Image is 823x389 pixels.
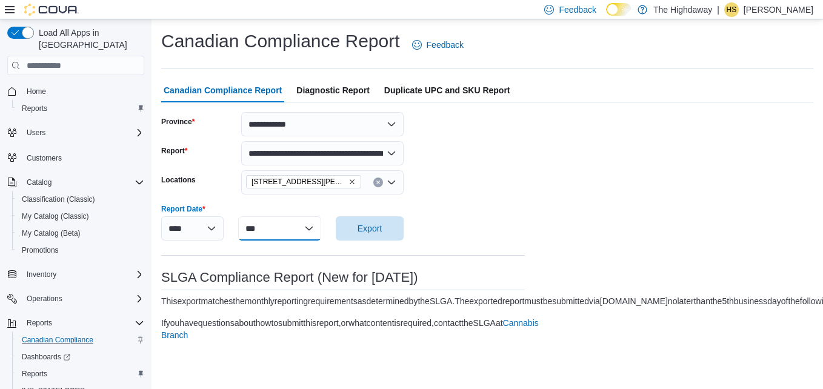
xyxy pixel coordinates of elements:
[17,333,144,347] span: Canadian Compliance
[373,178,383,187] button: Clear input
[22,175,144,190] span: Catalog
[17,226,85,241] a: My Catalog (Beta)
[22,84,51,99] a: Home
[559,4,596,16] span: Feedback
[27,294,62,304] span: Operations
[22,352,70,362] span: Dashboards
[27,153,62,163] span: Customers
[27,318,52,328] span: Reports
[22,267,144,282] span: Inventory
[17,367,144,381] span: Reports
[22,150,144,165] span: Customers
[22,316,57,330] button: Reports
[161,146,187,156] label: Report
[17,350,144,364] span: Dashboards
[22,175,56,190] button: Catalog
[17,333,98,347] a: Canadian Compliance
[606,3,631,16] input: Dark Mode
[12,225,149,242] button: My Catalog (Beta)
[653,2,712,17] p: The Highdaway
[358,222,382,234] span: Export
[387,178,396,187] button: Open list of options
[24,4,79,16] img: Cova
[22,228,81,238] span: My Catalog (Beta)
[161,270,525,285] h3: SLGA Compliance Report (New for [DATE])
[252,176,346,188] span: [STREET_ADDRESS][PERSON_NAME]
[724,2,739,17] div: Heidi Sulatisky
[348,178,356,185] button: Remove 114 1st St. E Vawn, SK S0M 2Z0 from selection in this group
[22,125,50,140] button: Users
[17,243,64,258] a: Promotions
[22,291,144,306] span: Operations
[717,2,719,17] p: |
[2,290,149,307] button: Operations
[17,350,75,364] a: Dashboards
[22,316,144,330] span: Reports
[22,211,89,221] span: My Catalog (Classic)
[407,33,468,57] a: Feedback
[336,216,404,241] button: Export
[22,267,61,282] button: Inventory
[744,2,813,17] p: [PERSON_NAME]
[22,151,67,165] a: Customers
[22,291,67,306] button: Operations
[161,117,195,127] label: Province
[22,125,144,140] span: Users
[2,266,149,283] button: Inventory
[727,2,737,17] span: HS
[17,226,144,241] span: My Catalog (Beta)
[427,39,464,51] span: Feedback
[22,84,144,99] span: Home
[12,348,149,365] a: Dashboards
[164,78,282,102] span: Canadian Compliance Report
[2,124,149,141] button: Users
[2,148,149,166] button: Customers
[2,82,149,100] button: Home
[17,101,144,116] span: Reports
[161,318,539,340] a: Cannabis Branch
[296,78,370,102] span: Diagnostic Report
[12,365,149,382] button: Reports
[22,194,95,204] span: Classification (Classic)
[34,27,144,51] span: Load All Apps in [GEOGRAPHIC_DATA]
[27,128,45,138] span: Users
[12,100,149,117] button: Reports
[2,314,149,331] button: Reports
[17,192,100,207] a: Classification (Classic)
[384,78,510,102] span: Duplicate UPC and SKU Report
[161,204,205,214] label: Report Date
[22,369,47,379] span: Reports
[246,175,361,188] span: 114 1st St. E Vawn, SK S0M 2Z0
[22,335,93,345] span: Canadian Compliance
[12,191,149,208] button: Classification (Classic)
[2,174,149,191] button: Catalog
[27,270,56,279] span: Inventory
[17,209,94,224] a: My Catalog (Classic)
[12,208,149,225] button: My Catalog (Classic)
[12,242,149,259] button: Promotions
[17,101,52,116] a: Reports
[22,245,59,255] span: Promotions
[17,367,52,381] a: Reports
[161,29,400,53] h1: Canadian Compliance Report
[27,87,46,96] span: Home
[17,192,144,207] span: Classification (Classic)
[17,209,144,224] span: My Catalog (Classic)
[161,317,539,341] div: If you have questions about how to submit this report, or what content is required, contact the S...
[27,178,52,187] span: Catalog
[161,175,196,185] label: Locations
[17,243,144,258] span: Promotions
[12,331,149,348] button: Canadian Compliance
[22,104,47,113] span: Reports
